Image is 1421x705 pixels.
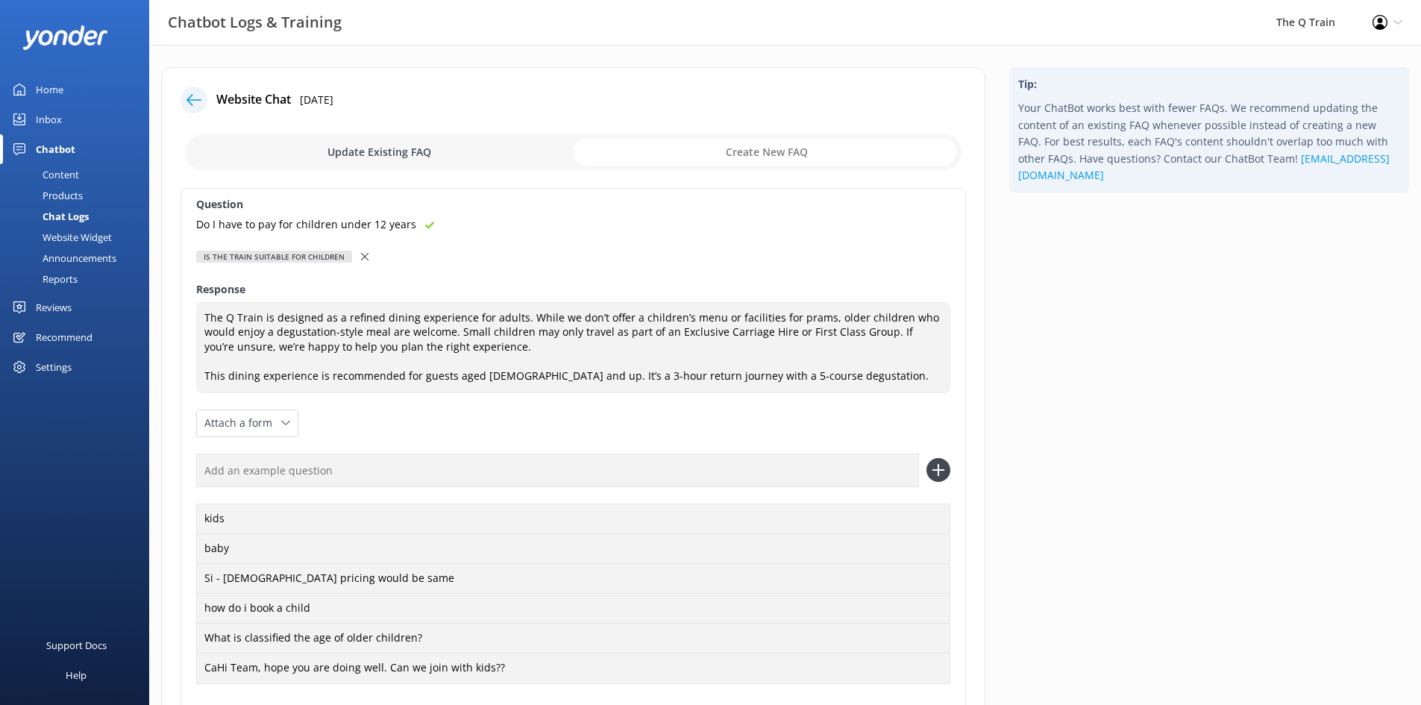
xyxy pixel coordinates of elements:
div: Support Docs [46,630,107,660]
div: Inbox [36,104,62,134]
span: Attach a form [204,415,281,431]
a: Website Widget [9,227,149,248]
div: What is classified the age of older children? [196,623,950,654]
div: Content [9,164,79,185]
textarea: The Q Train is designed as a refined dining experience for adults. While we don’t offer a childre... [196,302,950,393]
p: [DATE] [300,92,333,108]
div: baby [196,533,950,565]
a: [EMAIL_ADDRESS][DOMAIN_NAME] [1018,151,1390,182]
img: yonder-white-logo.png [22,25,108,50]
div: Announcements [9,248,116,269]
p: Your ChatBot works best with fewer FAQs. We recommend updating the content of an existing FAQ whe... [1018,100,1400,184]
h3: Chatbot Logs & Training [168,10,342,34]
label: Response [196,281,950,298]
div: Is the train suitable for children [196,251,352,263]
label: Question [196,196,950,213]
div: Help [66,660,87,690]
div: Products [9,185,83,206]
div: Reports [9,269,78,289]
a: Reports [9,269,149,289]
input: Add an example question [196,454,919,487]
a: Announcements [9,248,149,269]
div: Website Widget [9,227,112,248]
div: Home [36,75,63,104]
div: how do i book a child [196,593,950,624]
a: Content [9,164,149,185]
div: CaHi Team, hope you are doing well. Can we join with kids?? [196,653,950,684]
div: Settings [36,352,72,382]
div: Chatbot [36,134,75,164]
a: Chat Logs [9,206,149,227]
h4: Tip: [1018,76,1400,93]
div: kids [196,504,950,535]
a: Products [9,185,149,206]
div: Si - [DEMOGRAPHIC_DATA] pricing would be same [196,563,950,595]
div: Chat Logs [9,206,89,227]
div: Recommend [36,322,92,352]
div: Reviews [36,292,72,322]
h4: Website Chat [216,90,291,110]
p: Do I have to pay for children under 12 years [196,216,416,233]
